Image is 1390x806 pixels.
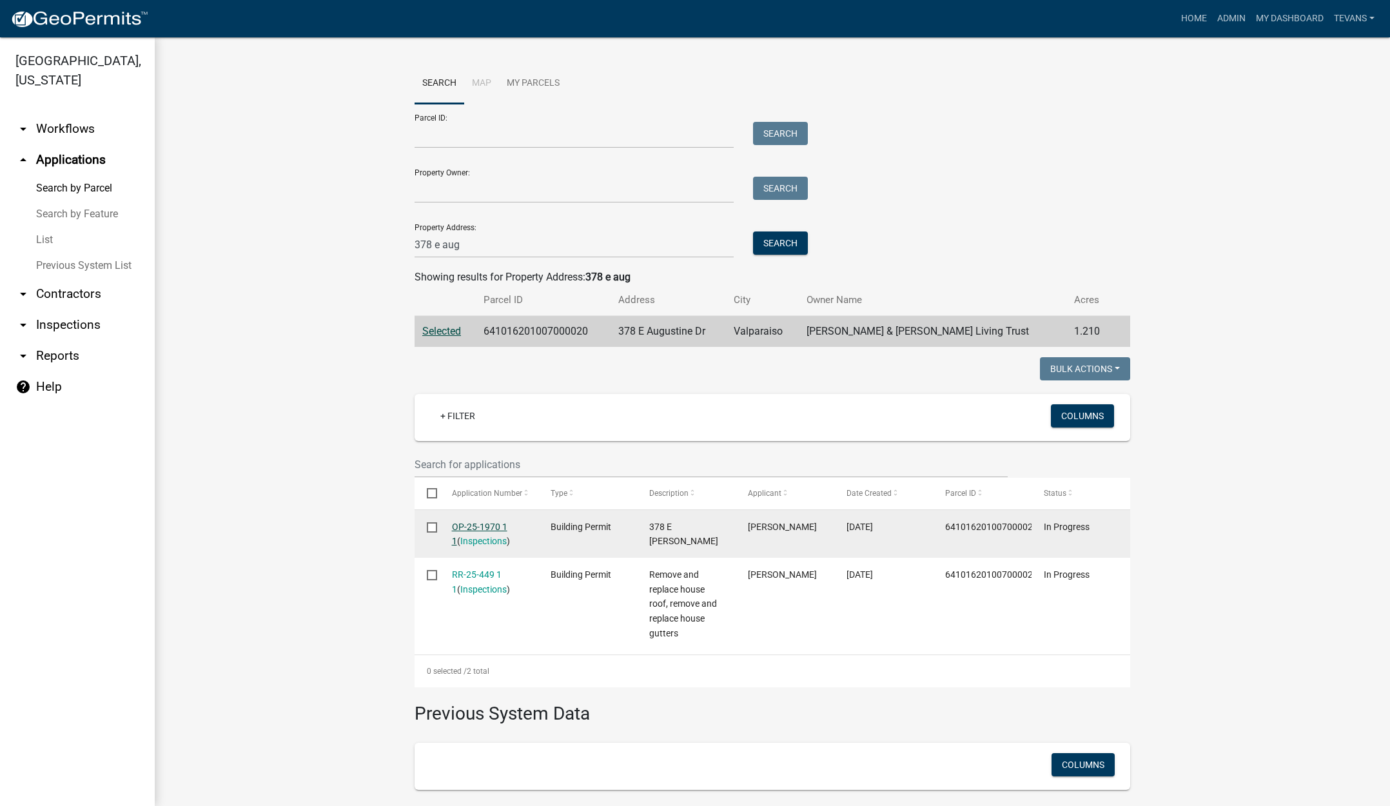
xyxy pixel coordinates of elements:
[1212,6,1251,31] a: Admin
[422,325,461,337] a: Selected
[439,478,538,509] datatable-header-cell: Application Number
[452,567,526,597] div: ( )
[611,316,726,348] td: 378 E Augustine Dr
[847,489,892,498] span: Date Created
[611,285,726,315] th: Address
[460,536,507,546] a: Inspections
[15,152,31,168] i: arrow_drop_up
[551,569,611,580] span: Building Permit
[649,569,717,638] span: Remove and replace house roof, remove and replace house gutters
[726,316,799,348] td: Valparaiso
[460,584,507,595] a: Inspections
[15,121,31,137] i: arrow_drop_down
[753,122,808,145] button: Search
[415,478,439,509] datatable-header-cell: Select
[452,520,526,549] div: ( )
[748,489,781,498] span: Applicant
[834,478,933,509] datatable-header-cell: Date Created
[933,478,1032,509] datatable-header-cell: Parcel ID
[415,270,1130,285] div: Showing results for Property Address:
[15,317,31,333] i: arrow_drop_down
[427,667,467,676] span: 0 selected /
[945,522,1038,532] span: 641016201007000020
[1066,285,1113,315] th: Acres
[1044,489,1066,498] span: Status
[585,271,631,283] strong: 378 e aug
[15,379,31,395] i: help
[1032,478,1130,509] datatable-header-cell: Status
[476,316,611,348] td: 641016201007000020
[1176,6,1212,31] a: Home
[847,522,873,532] span: 10/08/2025
[415,451,1008,478] input: Search for applications
[551,522,611,532] span: Building Permit
[945,489,976,498] span: Parcel ID
[1052,753,1115,776] button: Columns
[1329,6,1380,31] a: tevans
[649,522,718,547] span: 378 E Augustine DrValparaiso
[415,63,464,104] a: Search
[753,177,808,200] button: Search
[499,63,567,104] a: My Parcels
[1066,316,1113,348] td: 1.210
[1040,357,1130,380] button: Bulk Actions
[430,404,485,428] a: + Filter
[15,348,31,364] i: arrow_drop_down
[637,478,736,509] datatable-header-cell: Description
[748,569,817,580] span: Ryan
[748,522,817,532] span: Wesley Walczynski
[649,489,689,498] span: Description
[1044,522,1090,532] span: In Progress
[1251,6,1329,31] a: My Dashboard
[452,522,507,547] a: OP-25-1970 1 1
[1044,569,1090,580] span: In Progress
[799,316,1066,348] td: [PERSON_NAME] & [PERSON_NAME] Living Trust
[452,489,522,498] span: Application Number
[726,285,799,315] th: City
[753,231,808,255] button: Search
[799,285,1066,315] th: Owner Name
[452,569,502,595] a: RR-25-449 1 1
[551,489,567,498] span: Type
[1051,404,1114,428] button: Columns
[476,285,611,315] th: Parcel ID
[415,655,1130,687] div: 2 total
[538,478,636,509] datatable-header-cell: Type
[15,286,31,302] i: arrow_drop_down
[415,687,1130,727] h3: Previous System Data
[847,569,873,580] span: 04/09/2025
[736,478,834,509] datatable-header-cell: Applicant
[945,569,1038,580] span: 641016201007000020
